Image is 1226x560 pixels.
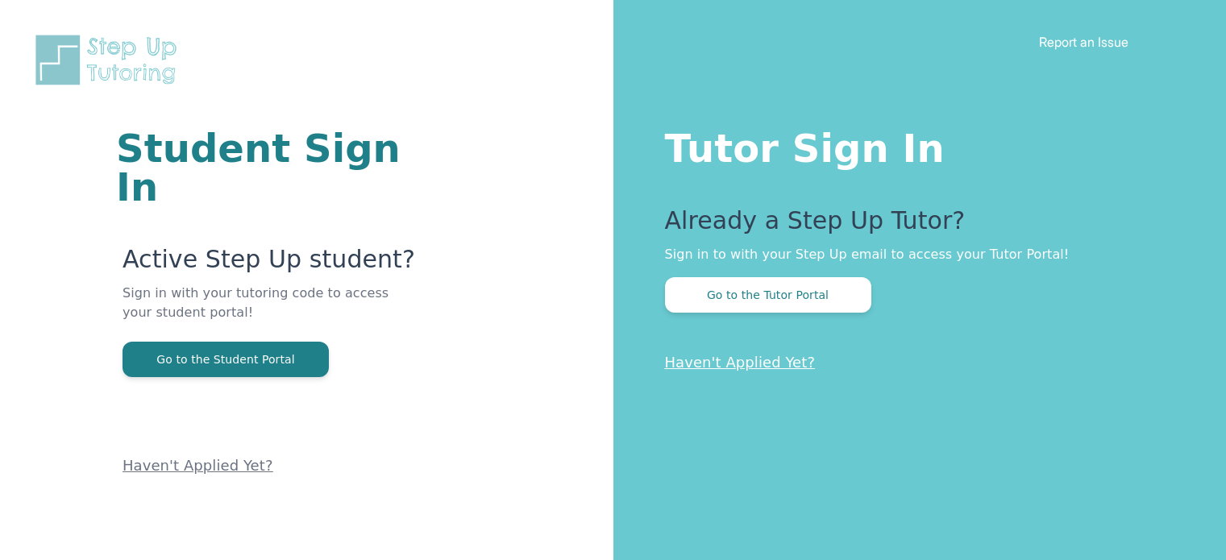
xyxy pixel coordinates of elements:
p: Already a Step Up Tutor? [665,206,1162,245]
a: Go to the Student Portal [123,351,329,367]
p: Sign in to with your Step Up email to access your Tutor Portal! [665,245,1162,264]
a: Haven't Applied Yet? [665,354,816,371]
p: Active Step Up student? [123,245,420,284]
a: Go to the Tutor Portal [665,287,871,302]
p: Sign in with your tutoring code to access your student portal! [123,284,420,342]
button: Go to the Tutor Portal [665,277,871,313]
a: Haven't Applied Yet? [123,457,273,474]
h1: Tutor Sign In [665,122,1162,168]
h1: Student Sign In [116,129,420,206]
img: Step Up Tutoring horizontal logo [32,32,187,88]
button: Go to the Student Portal [123,342,329,377]
a: Report an Issue [1039,34,1128,50]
